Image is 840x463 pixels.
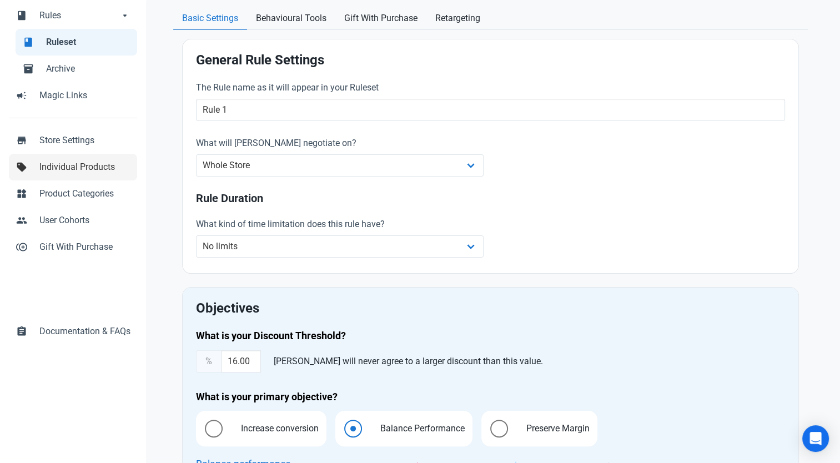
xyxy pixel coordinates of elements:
h4: What is your primary objective? [196,390,785,404]
span: Product Categories [39,187,130,200]
span: book [16,9,27,20]
span: campaign [16,89,27,100]
label: What will [PERSON_NAME] negotiate on? [196,137,484,150]
span: people [16,214,27,225]
span: Magic Links [39,89,130,102]
a: widgetsProduct Categories [9,180,137,207]
div: [PERSON_NAME] will never agree to a larger discount than this value. [269,350,547,373]
h3: Rule Duration [196,192,785,205]
a: bookRulesarrow_drop_down [9,2,137,29]
span: assignment [16,325,27,336]
span: inventory_2 [23,62,34,73]
a: campaignMagic Links [9,82,137,109]
span: store [16,134,27,145]
label: What kind of time limitation does this rule have? [196,218,484,231]
span: Individual Products [39,160,130,174]
div: Open Intercom Messenger [802,425,829,452]
span: arrow_drop_down [119,9,130,20]
span: Basic Settings [182,12,238,25]
a: bookRuleset [16,29,137,56]
h4: What is your Discount Threshold? [196,329,785,343]
a: storeStore Settings [9,127,137,154]
span: sell [16,160,27,172]
a: control_point_duplicateGift With Purchase [9,234,137,260]
span: Documentation & FAQs [39,325,130,338]
a: peopleUser Cohorts [9,207,137,234]
span: Ruleset [46,36,130,49]
span: Retargeting [435,12,480,25]
a: inventory_2Archive [16,56,137,82]
a: assignmentDocumentation & FAQs [9,318,137,345]
span: Balance Performance [369,422,470,435]
span: Archive [46,62,130,76]
span: widgets [16,187,27,198]
h2: General Rule Settings [196,53,785,68]
span: Store Settings [39,134,130,147]
span: control_point_duplicate [16,240,27,251]
span: User Cohorts [39,214,130,227]
a: sellIndividual Products [9,154,137,180]
span: Increase conversion [229,422,324,435]
span: Rules [39,9,119,22]
span: Preserve Margin [515,422,595,435]
span: book [23,36,34,47]
span: Gift With Purchase [344,12,418,25]
h2: Objectives [196,301,785,316]
span: Behavioural Tools [256,12,326,25]
span: Gift With Purchase [39,240,130,254]
label: The Rule name as it will appear in your Ruleset [196,81,785,94]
